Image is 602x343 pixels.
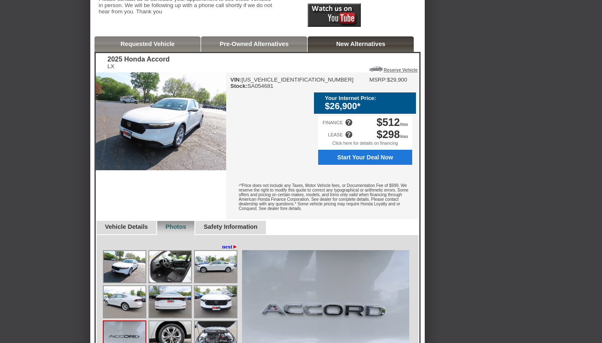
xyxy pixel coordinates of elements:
span: $298 [377,128,400,140]
td: $29,900 [387,77,407,83]
img: Image.aspx [104,251,145,282]
a: Pre-Owned Alternatives [220,41,289,47]
img: Image.aspx [149,286,191,317]
img: Image.aspx [195,251,237,282]
img: Icon_Youtube2.png [308,3,361,27]
div: /mo [377,128,408,141]
a: next► [222,243,238,250]
div: /mo [377,116,408,128]
a: Safety Information [204,223,258,230]
a: Reserve Vehicle [384,67,418,72]
img: Icon_ReserveVehicleCar.png [370,67,383,72]
a: Vehicle Details [105,223,148,230]
a: Requested Vehicle [120,41,175,47]
div: 2025 Honda Accord [107,56,170,63]
span: $512 [377,116,400,128]
div: Click here for details on financing [318,141,412,150]
img: Image.aspx [104,286,145,317]
a: New Alternatives [336,41,385,47]
div: LEASE [328,132,343,137]
div: FINANCE [323,120,343,125]
b: Stock: [230,83,247,89]
font: *Price does not include any Taxes, Motor Vehicle fees, or Documentation Fee of $999. We reserve t... [239,183,408,211]
a: Photos [166,223,186,230]
img: Image.aspx [195,286,237,317]
div: [US_VEHICLE_IDENTIFICATION_NUMBER] SA054681 [230,77,354,89]
span: Start Your Deal Now [323,154,408,161]
span: ► [232,243,238,250]
div: LX [107,63,170,69]
td: MSRP: [370,77,387,83]
div: Your Internet Price: [325,95,412,101]
img: 2025 Honda Accord [96,72,226,170]
img: Image.aspx [149,251,191,282]
div: $26,900* [325,101,412,112]
b: VIN: [230,77,242,83]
